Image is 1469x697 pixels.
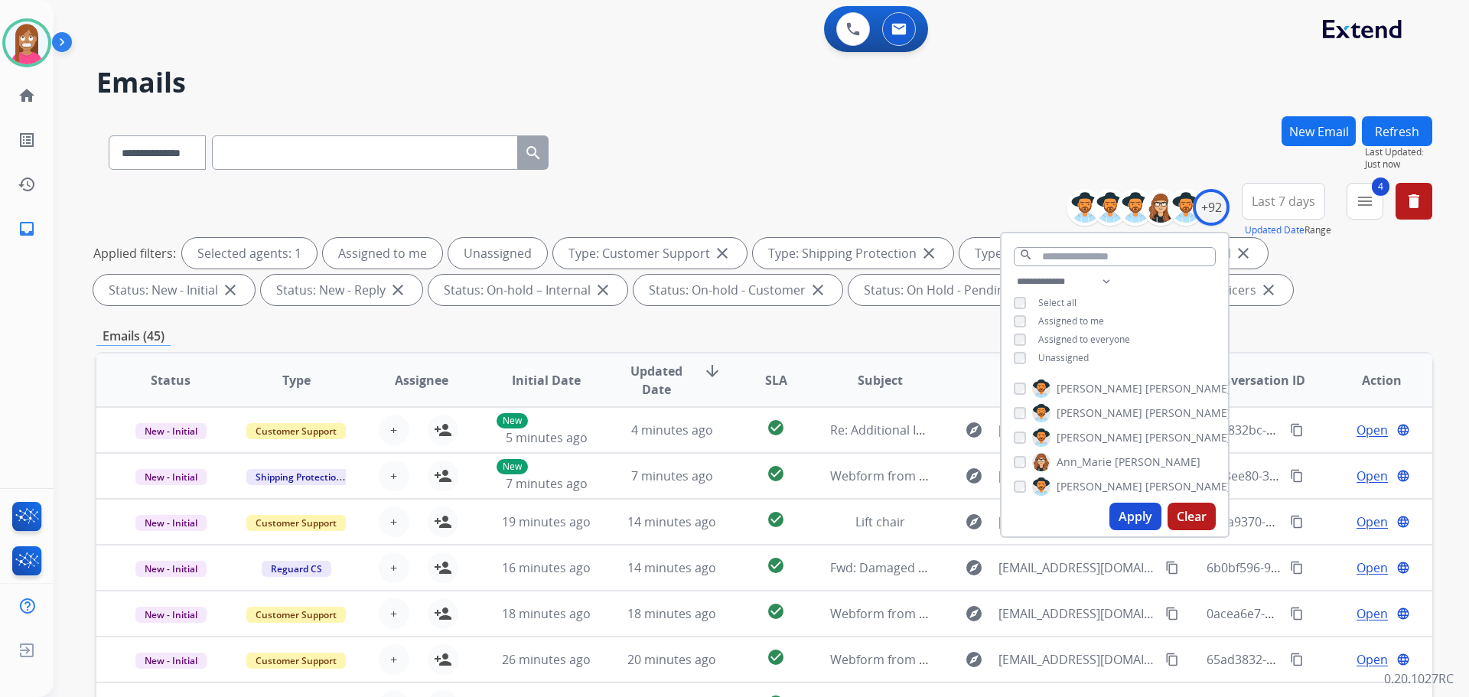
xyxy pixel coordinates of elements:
span: [EMAIL_ADDRESS][DOMAIN_NAME] [998,467,1156,485]
span: Conversation ID [1207,371,1305,389]
mat-icon: content_copy [1290,607,1304,620]
span: + [390,421,397,439]
span: Open [1357,421,1388,439]
mat-icon: content_copy [1290,561,1304,575]
img: avatar [5,21,48,64]
button: Refresh [1362,116,1432,146]
mat-icon: close [594,281,612,299]
mat-icon: content_copy [1165,561,1179,575]
span: Unassigned [1038,351,1089,364]
button: New Email [1282,116,1356,146]
span: 18 minutes ago [502,605,591,622]
div: Assigned to me [323,238,442,269]
span: [EMAIL_ADDRESS][DOMAIN_NAME] [998,604,1156,623]
span: + [390,559,397,577]
button: Last 7 days [1242,183,1325,220]
span: [PERSON_NAME] [1145,405,1231,421]
span: 20 minutes ago [627,651,716,668]
mat-icon: person_add [434,421,452,439]
span: [EMAIL_ADDRESS][DOMAIN_NAME] [998,650,1156,669]
button: Clear [1168,503,1216,530]
div: Selected agents: 1 [182,238,317,269]
mat-icon: person_add [434,604,452,623]
span: Type [282,371,311,389]
span: Select all [1038,296,1077,309]
mat-icon: person_add [434,513,452,531]
th: Action [1307,353,1432,407]
span: + [390,513,397,531]
mat-icon: content_copy [1290,653,1304,666]
mat-icon: language [1396,561,1410,575]
span: Last Updated: [1365,146,1432,158]
div: Status: On-hold – Internal [428,275,627,305]
span: [PERSON_NAME] [1115,454,1200,470]
mat-icon: check_circle [767,510,785,529]
div: Status: New - Initial [93,275,255,305]
p: Emails (45) [96,327,171,346]
span: Customer Support [246,607,346,623]
mat-icon: close [1234,244,1252,262]
span: Shipping Protection [246,469,351,485]
span: [EMAIL_ADDRESS][DOMAIN_NAME] [998,421,1156,439]
span: Re: Additional Information [830,422,982,438]
span: 5 minutes ago [506,429,588,446]
mat-icon: close [221,281,239,299]
button: 4 [1347,183,1383,220]
mat-icon: explore [965,513,983,531]
span: Open [1357,467,1388,485]
span: Last 7 days [1252,198,1315,204]
span: Assigned to everyone [1038,333,1130,346]
mat-icon: content_copy [1290,469,1304,483]
mat-icon: close [1259,281,1278,299]
div: Type: Customer Support [553,238,747,269]
mat-icon: home [18,86,36,105]
span: New - Initial [135,653,207,669]
div: Unassigned [448,238,547,269]
mat-icon: explore [965,467,983,485]
mat-icon: check_circle [767,419,785,437]
div: +92 [1193,189,1230,226]
span: Fwd: Damaged couches [PERSON_NAME] [830,559,1064,576]
div: Status: New - Reply [261,275,422,305]
span: 26 minutes ago [502,651,591,668]
span: SLA [765,371,787,389]
mat-icon: content_copy [1165,653,1179,666]
span: 7 minutes ago [506,475,588,492]
span: [EMAIL_ADDRESS][DOMAIN_NAME] [998,559,1156,577]
mat-icon: search [1019,248,1033,262]
span: Open [1357,604,1388,623]
span: 7 minutes ago [631,467,713,484]
span: Just now [1365,158,1432,171]
span: Open [1357,513,1388,531]
span: New - Initial [135,561,207,577]
span: [PERSON_NAME] [1057,405,1142,421]
span: + [390,650,397,669]
mat-icon: explore [965,650,983,669]
mat-icon: language [1396,515,1410,529]
span: Webform from [EMAIL_ADDRESS][DOMAIN_NAME] on [DATE] [830,651,1177,668]
mat-icon: explore [965,559,983,577]
mat-icon: check_circle [767,648,785,666]
div: Status: On-hold - Customer [634,275,842,305]
span: Assigned to me [1038,314,1104,327]
mat-icon: language [1396,653,1410,666]
span: Webform from [EMAIL_ADDRESS][DOMAIN_NAME] on [DATE] [830,605,1177,622]
mat-icon: check_circle [767,602,785,620]
span: Initial Date [512,371,581,389]
mat-icon: content_copy [1290,515,1304,529]
mat-icon: history [18,175,36,194]
span: [PERSON_NAME] [1057,430,1142,445]
h2: Emails [96,67,1432,98]
span: New - Initial [135,423,207,439]
mat-icon: delete [1405,192,1423,210]
span: Customer Support [246,653,346,669]
span: Status [151,371,191,389]
span: [PERSON_NAME] [1145,479,1231,494]
mat-icon: person_add [434,559,452,577]
p: 0.20.1027RC [1384,669,1454,688]
p: Applied filters: [93,244,176,262]
span: Open [1357,650,1388,669]
span: Lift chair [855,513,905,530]
mat-icon: content_copy [1290,423,1304,437]
span: Subject [858,371,903,389]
